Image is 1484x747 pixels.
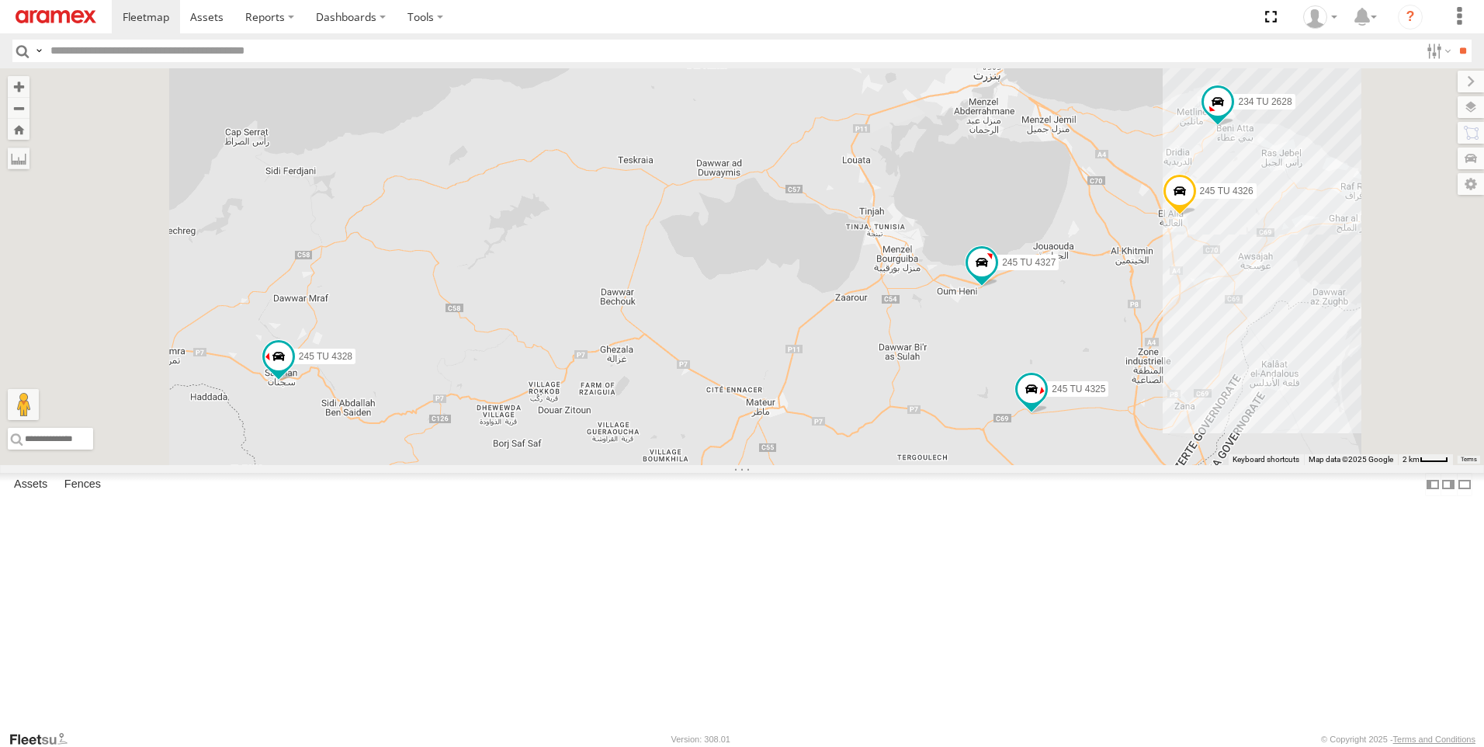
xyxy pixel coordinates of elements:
[299,351,352,362] span: 245 TU 4328
[1461,457,1477,463] a: Terms (opens in new tab)
[1425,473,1441,495] label: Dock Summary Table to the Left
[9,731,80,747] a: Visit our Website
[1298,5,1343,29] div: MohamedHaythem Bouchagfa
[1052,383,1105,394] span: 245 TU 4325
[1398,454,1453,465] button: Map Scale: 2 km per 33 pixels
[1398,5,1423,30] i: ?
[1393,735,1475,744] a: Terms and Conditions
[8,97,29,119] button: Zoom out
[33,40,45,62] label: Search Query
[8,389,39,420] button: Drag Pegman onto the map to open Street View
[1420,40,1454,62] label: Search Filter Options
[1457,473,1472,495] label: Hide Summary Table
[1002,256,1056,267] span: 245 TU 4327
[8,76,29,97] button: Zoom in
[1458,173,1484,195] label: Map Settings
[1309,455,1393,464] span: Map data ©2025 Google
[1200,186,1253,196] span: 245 TU 4326
[1441,473,1456,495] label: Dock Summary Table to the Right
[1403,455,1420,464] span: 2 km
[8,119,29,140] button: Zoom Home
[57,474,109,495] label: Fences
[6,474,55,495] label: Assets
[16,10,96,23] img: aramex-logo.svg
[8,148,29,169] label: Measure
[1233,454,1299,465] button: Keyboard shortcuts
[671,735,730,744] div: Version: 308.01
[1238,96,1292,106] span: 234 TU 2628
[1321,735,1475,744] div: © Copyright 2025 -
